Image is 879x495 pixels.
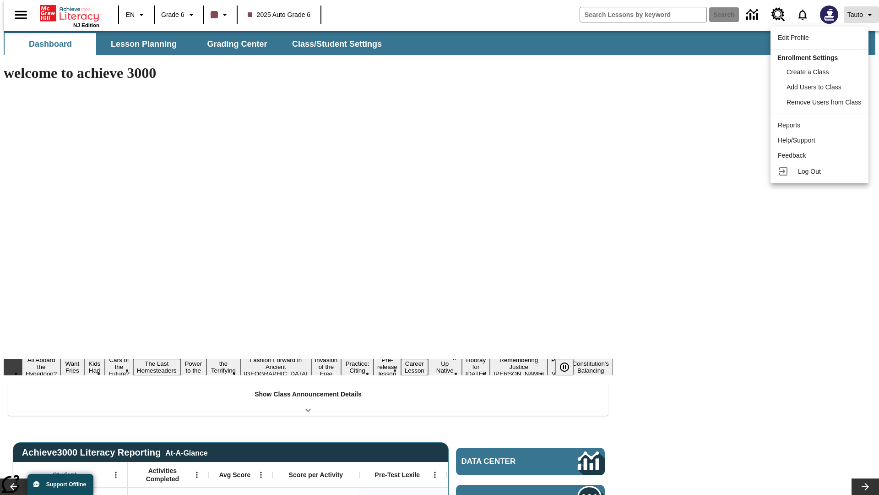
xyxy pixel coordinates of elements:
[787,68,829,76] span: Create a Class
[798,168,821,175] span: Log Out
[787,83,841,91] span: Add Users to Class
[787,99,861,106] span: Remove Users from Class
[778,152,806,159] span: Feedback
[778,121,800,129] span: Reports
[778,137,815,144] span: Help/Support
[778,34,809,41] span: Edit Profile
[777,54,838,61] span: Enrollment Settings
